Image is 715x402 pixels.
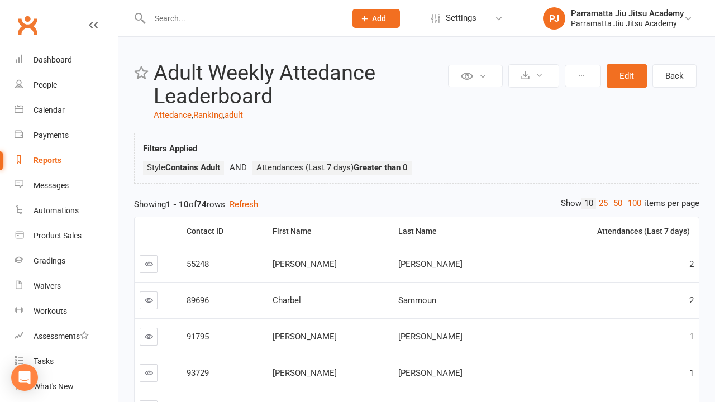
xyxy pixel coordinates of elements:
[398,368,463,378] span: [PERSON_NAME]
[689,368,694,378] span: 1
[596,198,611,209] a: 25
[197,199,207,209] strong: 74
[398,332,463,342] span: [PERSON_NAME]
[581,198,596,209] a: 10
[187,227,259,236] div: Contact ID
[34,131,69,140] div: Payments
[11,364,38,391] div: Open Intercom Messenger
[273,295,301,305] span: Charbel
[154,61,445,108] h2: Adult Weekly Attedance Leaderboard
[13,11,41,39] a: Clubworx
[15,223,118,248] a: Product Sales
[15,73,118,98] a: People
[625,198,644,209] a: 100
[34,332,89,341] div: Assessments
[561,198,699,209] div: Show items per page
[225,110,243,120] a: adult
[446,6,476,31] span: Settings
[354,162,408,173] strong: Greater than 0
[187,332,209,342] span: 91795
[273,332,337,342] span: [PERSON_NAME]
[34,55,72,64] div: Dashboard
[571,8,684,18] div: Parramatta Jiu Jitsu Academy
[193,110,223,120] a: Ranking
[15,173,118,198] a: Messages
[15,274,118,299] a: Waivers
[571,18,684,28] div: Parramatta Jiu Jitsu Academy
[34,307,67,315] div: Workouts
[15,349,118,374] a: Tasks
[15,248,118,274] a: Gradings
[15,123,118,148] a: Payments
[34,181,69,190] div: Messages
[273,368,337,378] span: [PERSON_NAME]
[689,259,694,269] span: 2
[15,148,118,173] a: Reports
[165,162,220,173] strong: Contains Adult
[34,206,79,215] div: Automations
[372,14,386,23] span: Add
[398,259,463,269] span: [PERSON_NAME]
[15,374,118,399] a: What's New
[192,110,193,120] span: ,
[34,382,74,391] div: What's New
[15,324,118,349] a: Assessments
[273,259,337,269] span: [PERSON_NAME]
[187,368,209,378] span: 93729
[34,80,57,89] div: People
[689,332,694,342] span: 1
[187,295,209,305] span: 89696
[352,9,400,28] button: Add
[146,11,338,26] input: Search...
[543,7,565,30] div: PJ
[154,110,192,120] a: Attedance
[652,64,697,88] a: Back
[34,156,61,165] div: Reports
[230,198,258,211] button: Refresh
[223,110,225,120] span: ,
[398,227,510,236] div: Last Name
[15,47,118,73] a: Dashboard
[273,227,384,236] div: First Name
[15,299,118,324] a: Workouts
[607,64,647,88] button: Edit
[166,199,189,209] strong: 1 - 10
[256,162,408,173] span: Attendances (Last 7 days)
[187,259,209,269] span: 55248
[34,106,65,114] div: Calendar
[611,198,625,209] a: 50
[34,231,82,240] div: Product Sales
[147,162,220,173] span: Style
[15,98,118,123] a: Calendar
[689,295,694,305] span: 2
[34,357,54,366] div: Tasks
[134,198,699,211] div: Showing of rows
[398,295,436,305] span: Sammoun
[34,256,65,265] div: Gradings
[143,143,197,154] strong: Filters Applied
[34,281,61,290] div: Waivers
[15,198,118,223] a: Automations
[523,227,690,236] div: Attendances (Last 7 days)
